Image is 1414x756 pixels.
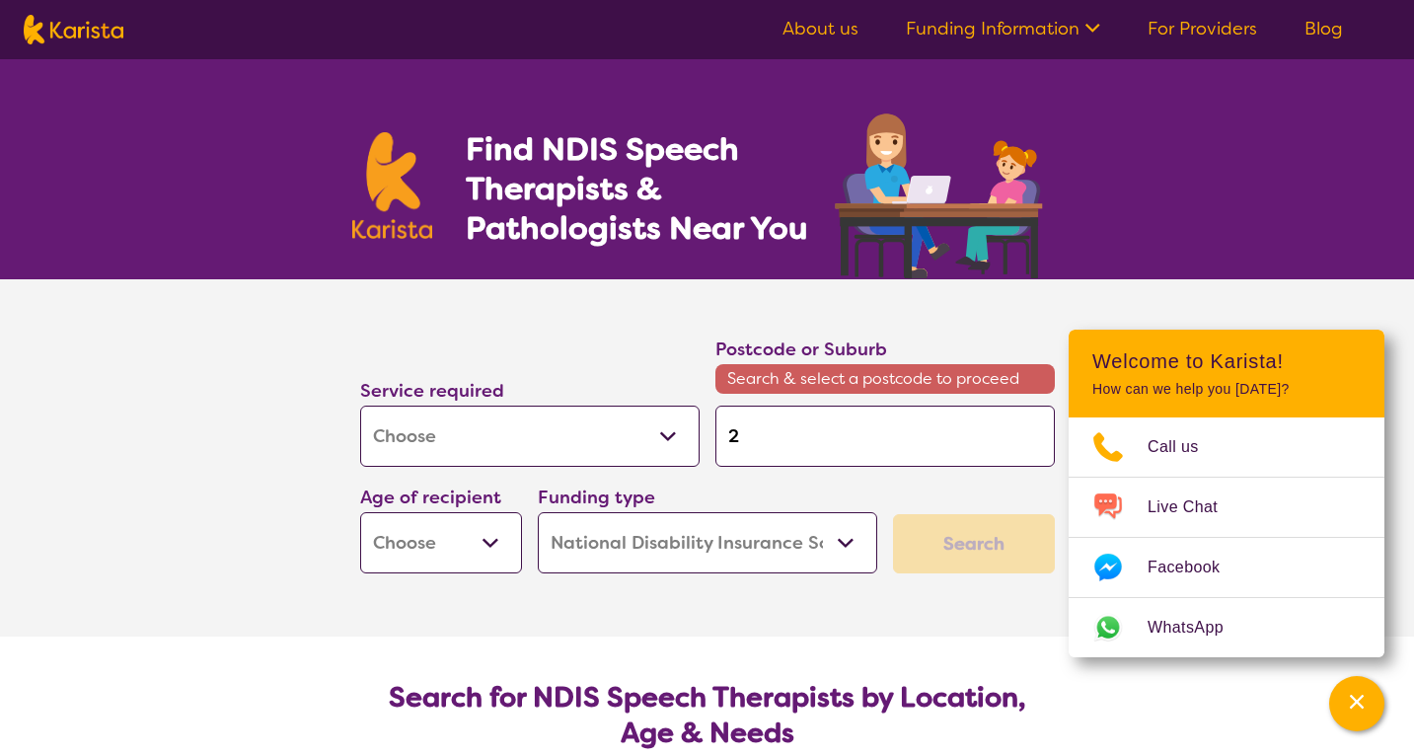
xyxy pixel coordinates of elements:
[1069,417,1384,657] ul: Choose channel
[376,680,1039,751] h2: Search for NDIS Speech Therapists by Location, Age & Needs
[715,364,1055,394] span: Search & select a postcode to proceed
[466,129,831,248] h1: Find NDIS Speech Therapists & Pathologists Near You
[360,379,504,403] label: Service required
[24,15,123,44] img: Karista logo
[1148,492,1241,522] span: Live Chat
[1148,17,1257,40] a: For Providers
[1069,598,1384,657] a: Web link opens in a new tab.
[1148,613,1247,643] span: WhatsApp
[819,107,1063,279] img: speech-therapy
[1092,381,1361,398] p: How can we help you [DATE]?
[1304,17,1343,40] a: Blog
[715,338,887,361] label: Postcode or Suburb
[1092,349,1361,373] h2: Welcome to Karista!
[1069,330,1384,657] div: Channel Menu
[782,17,858,40] a: About us
[1148,553,1243,582] span: Facebook
[1329,676,1384,731] button: Channel Menu
[538,486,655,509] label: Funding type
[906,17,1100,40] a: Funding Information
[715,406,1055,467] input: Type
[1148,432,1223,462] span: Call us
[360,486,501,509] label: Age of recipient
[352,132,433,239] img: Karista logo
